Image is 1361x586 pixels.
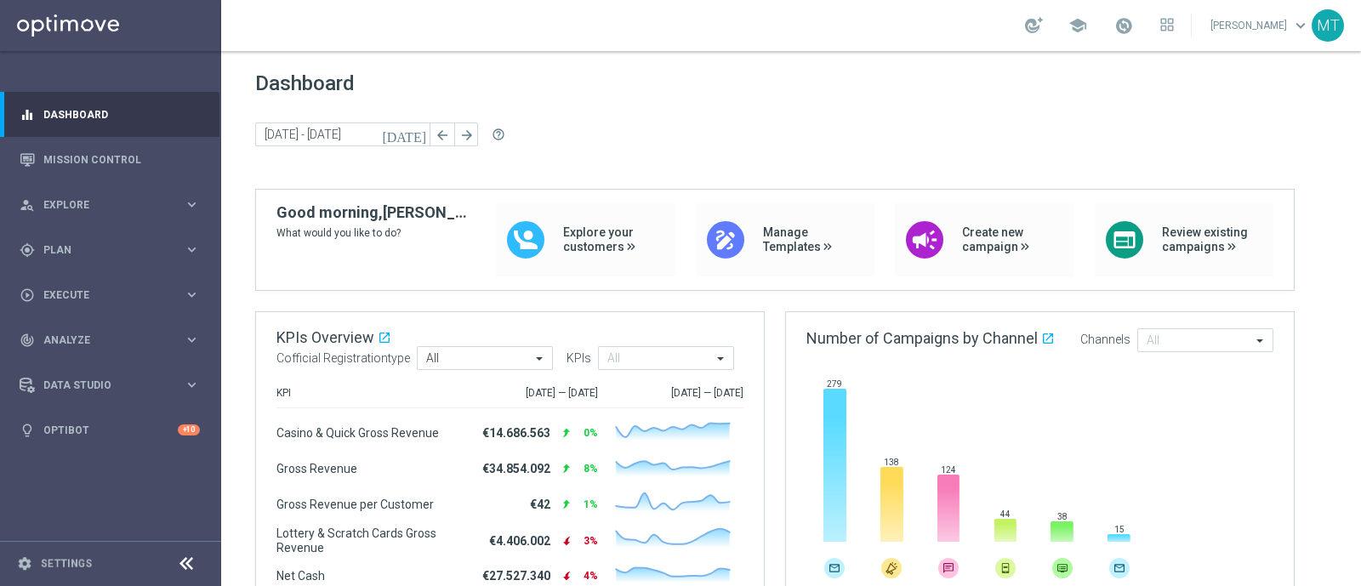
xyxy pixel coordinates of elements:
i: play_circle_outline [20,287,35,303]
div: Optibot [20,407,200,452]
span: school [1068,16,1087,35]
i: lightbulb [20,423,35,438]
div: +10 [178,424,200,435]
div: Plan [20,242,184,258]
a: [PERSON_NAME]keyboard_arrow_down [1209,13,1312,38]
button: person_search Explore keyboard_arrow_right [19,198,201,212]
div: Execute [20,287,184,303]
i: person_search [20,197,35,213]
button: Mission Control [19,153,201,167]
a: Dashboard [43,92,200,137]
i: keyboard_arrow_right [184,242,200,258]
a: Settings [41,559,93,569]
button: Data Studio keyboard_arrow_right [19,378,201,392]
i: keyboard_arrow_right [184,196,200,213]
span: Data Studio [43,380,184,390]
i: gps_fixed [20,242,35,258]
div: Analyze [20,333,184,348]
span: Execute [43,290,184,300]
span: Explore [43,200,184,210]
a: Mission Control [43,137,200,182]
i: equalizer [20,107,35,122]
div: Explore [20,197,184,213]
div: MT [1312,9,1344,42]
i: track_changes [20,333,35,348]
i: keyboard_arrow_right [184,287,200,303]
i: keyboard_arrow_right [184,332,200,348]
button: lightbulb Optibot +10 [19,424,201,437]
a: Optibot [43,407,178,452]
button: track_changes Analyze keyboard_arrow_right [19,333,201,347]
div: Mission Control [20,137,200,182]
div: Dashboard [20,92,200,137]
i: settings [17,556,32,572]
span: Plan [43,245,184,255]
div: Data Studio [20,378,184,393]
button: gps_fixed Plan keyboard_arrow_right [19,243,201,257]
button: equalizer Dashboard [19,108,201,122]
span: keyboard_arrow_down [1291,16,1310,35]
span: Analyze [43,335,184,345]
button: play_circle_outline Execute keyboard_arrow_right [19,288,201,302]
i: keyboard_arrow_right [184,377,200,393]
